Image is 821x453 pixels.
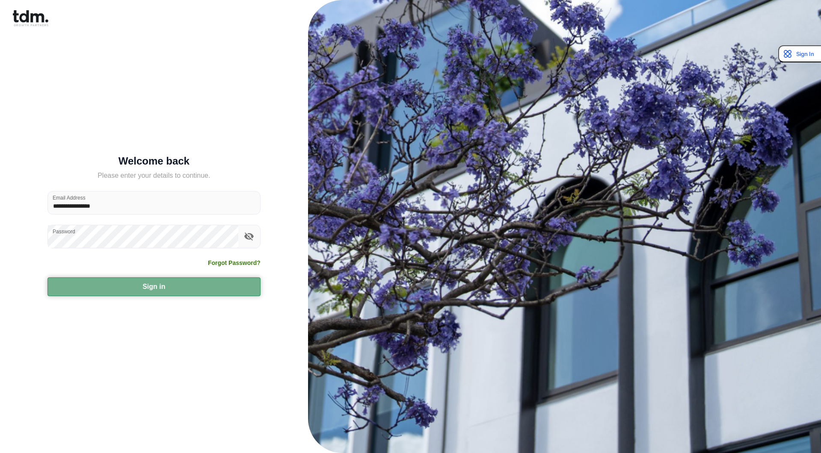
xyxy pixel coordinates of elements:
button: Sign in [47,277,261,296]
a: Forgot Password? [208,259,261,267]
label: Email Address [53,194,86,201]
button: toggle password visibility [242,229,256,244]
h5: Please enter your details to continue. [47,171,261,181]
label: Password [53,228,75,235]
h5: Welcome back [47,157,261,165]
